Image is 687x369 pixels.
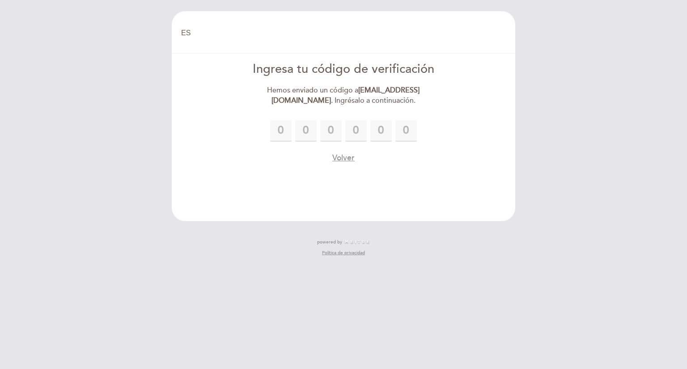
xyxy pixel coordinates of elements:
[317,239,370,245] a: powered by
[241,61,446,78] div: Ingresa tu código de verificación
[317,239,342,245] span: powered by
[395,120,417,142] input: 0
[332,152,355,164] button: Volver
[344,240,370,244] img: MEITRE
[295,120,317,142] input: 0
[320,120,342,142] input: 0
[322,250,365,256] a: Política de privacidad
[270,120,292,142] input: 0
[370,120,392,142] input: 0
[271,86,420,105] strong: [EMAIL_ADDRESS][DOMAIN_NAME]
[345,120,367,142] input: 0
[241,85,446,106] div: Hemos enviado un código a . Ingrésalo a continuación.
